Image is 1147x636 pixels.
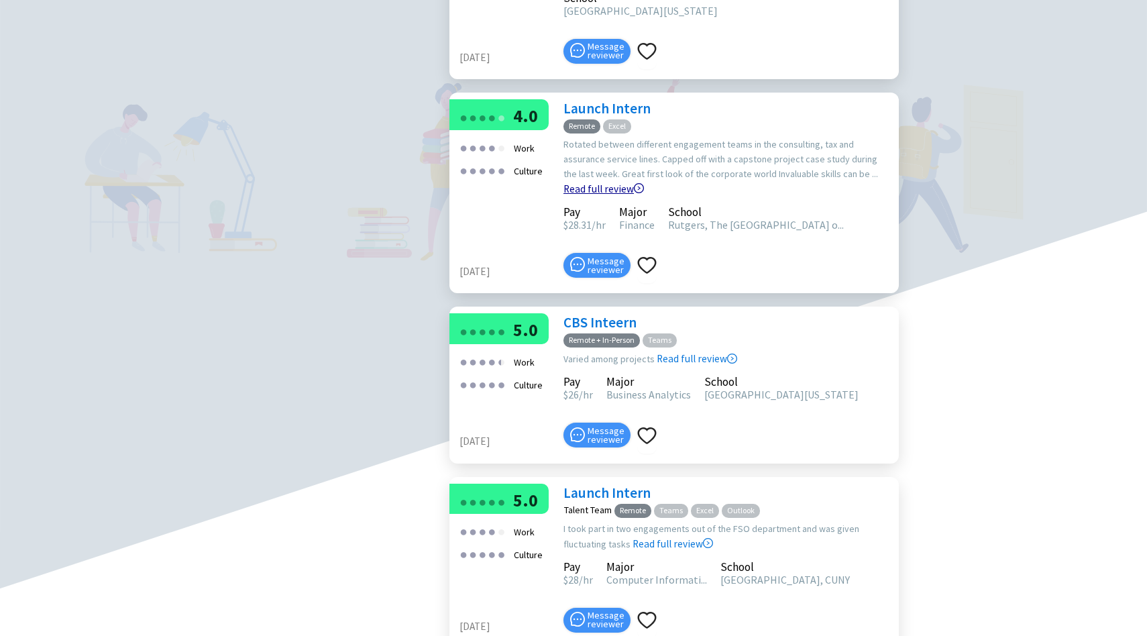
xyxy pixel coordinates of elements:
[722,504,760,518] span: Outlook
[497,543,505,564] div: ●
[459,351,468,372] div: ●
[469,137,477,158] div: ●
[592,218,606,231] span: /hr
[513,489,538,511] span: 5.0
[606,573,707,586] span: Computer Informati...
[478,543,486,564] div: ●
[703,538,713,548] span: right-circle
[606,562,707,572] div: Major
[478,521,486,541] div: ●
[634,183,644,193] span: right-circle
[488,351,496,372] div: ●
[588,611,624,629] span: Message reviewer
[563,218,568,231] span: $
[606,377,691,386] div: Major
[588,427,624,444] span: Message reviewer
[469,491,477,512] div: ●
[619,207,655,217] div: Major
[459,374,468,394] div: ●
[564,505,612,515] div: Talent Team
[563,388,579,401] span: 26
[510,543,547,566] div: Culture
[469,160,477,180] div: ●
[588,257,624,274] span: Message reviewer
[459,491,468,512] div: ●
[637,256,657,275] span: heart
[459,137,468,158] div: ●
[497,491,505,512] div: ●
[478,160,486,180] div: ●
[469,374,477,394] div: ●
[497,351,501,372] div: ●
[563,377,593,386] div: Pay
[459,433,557,449] div: [DATE]
[478,321,486,341] div: ●
[459,619,557,635] div: [DATE]
[488,137,496,158] div: ●
[637,611,657,630] span: heart
[563,4,718,17] span: [GEOGRAPHIC_DATA][US_STATE]
[637,426,657,445] span: heart
[614,504,651,518] span: Remote
[563,99,651,117] a: Launch Intern
[563,484,651,502] a: Launch Intern
[563,207,606,217] div: Pay
[563,388,568,401] span: $
[633,470,713,550] a: Read full review
[488,543,496,564] div: ●
[704,388,859,401] span: [GEOGRAPHIC_DATA][US_STATE]
[478,137,486,158] div: ●
[570,612,585,627] span: message
[720,562,850,572] div: School
[643,333,677,348] span: Teams
[469,543,477,564] div: ●
[727,354,737,364] span: right-circle
[563,313,637,331] a: CBS Inteern
[510,351,539,374] div: Work
[510,160,547,182] div: Culture
[563,333,640,348] span: Remote + In-Person
[579,388,593,401] span: /hr
[570,427,585,442] span: message
[579,573,593,586] span: /hr
[619,218,655,231] span: Finance
[497,321,505,341] div: ●
[570,257,585,272] span: message
[459,160,468,180] div: ●
[459,107,468,127] div: ●
[459,50,557,66] div: [DATE]
[478,107,486,127] div: ●
[657,285,737,365] a: Read full review
[720,573,850,586] span: [GEOGRAPHIC_DATA], CUNY
[469,351,477,372] div: ●
[563,521,892,552] div: I took part in two engagements out of the FSO department and was given fluctuating tasks
[570,43,585,58] span: message
[488,521,496,541] div: ●
[513,319,538,341] span: 5.0
[704,377,859,386] div: School
[478,351,486,372] div: ●
[510,374,547,396] div: Culture
[459,264,557,280] div: [DATE]
[497,521,505,541] div: ●
[497,107,505,127] div: ●
[563,573,579,586] span: 28
[478,374,486,394] div: ●
[459,521,468,541] div: ●
[497,374,505,394] div: ●
[459,543,468,564] div: ●
[563,218,592,231] span: 28.31
[606,388,691,401] span: Business Analytics
[488,491,496,512] div: ●
[563,562,593,572] div: Pay
[563,573,568,586] span: $
[510,521,539,543] div: Work
[497,351,505,372] div: ●
[668,218,844,231] span: Rutgers, The [GEOGRAPHIC_DATA] o...
[469,321,477,341] div: ●
[668,207,844,217] div: School
[488,160,496,180] div: ●
[469,521,477,541] div: ●
[478,491,486,512] div: ●
[563,115,644,195] a: Read full review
